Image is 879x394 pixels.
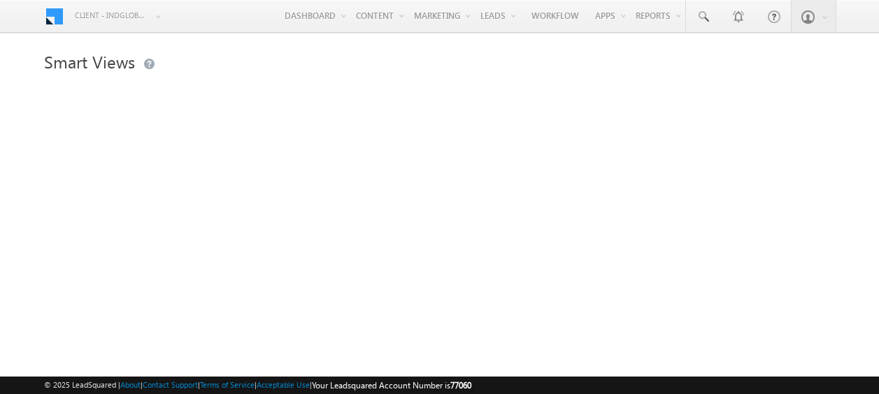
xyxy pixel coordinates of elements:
[44,50,135,73] span: Smart Views
[200,380,255,389] a: Terms of Service
[44,379,471,392] span: © 2025 LeadSquared | | | | |
[312,380,471,391] span: Your Leadsquared Account Number is
[75,8,148,22] span: Client - indglobal1 (77060)
[120,380,141,389] a: About
[450,380,471,391] span: 77060
[257,380,310,389] a: Acceptable Use
[143,380,198,389] a: Contact Support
